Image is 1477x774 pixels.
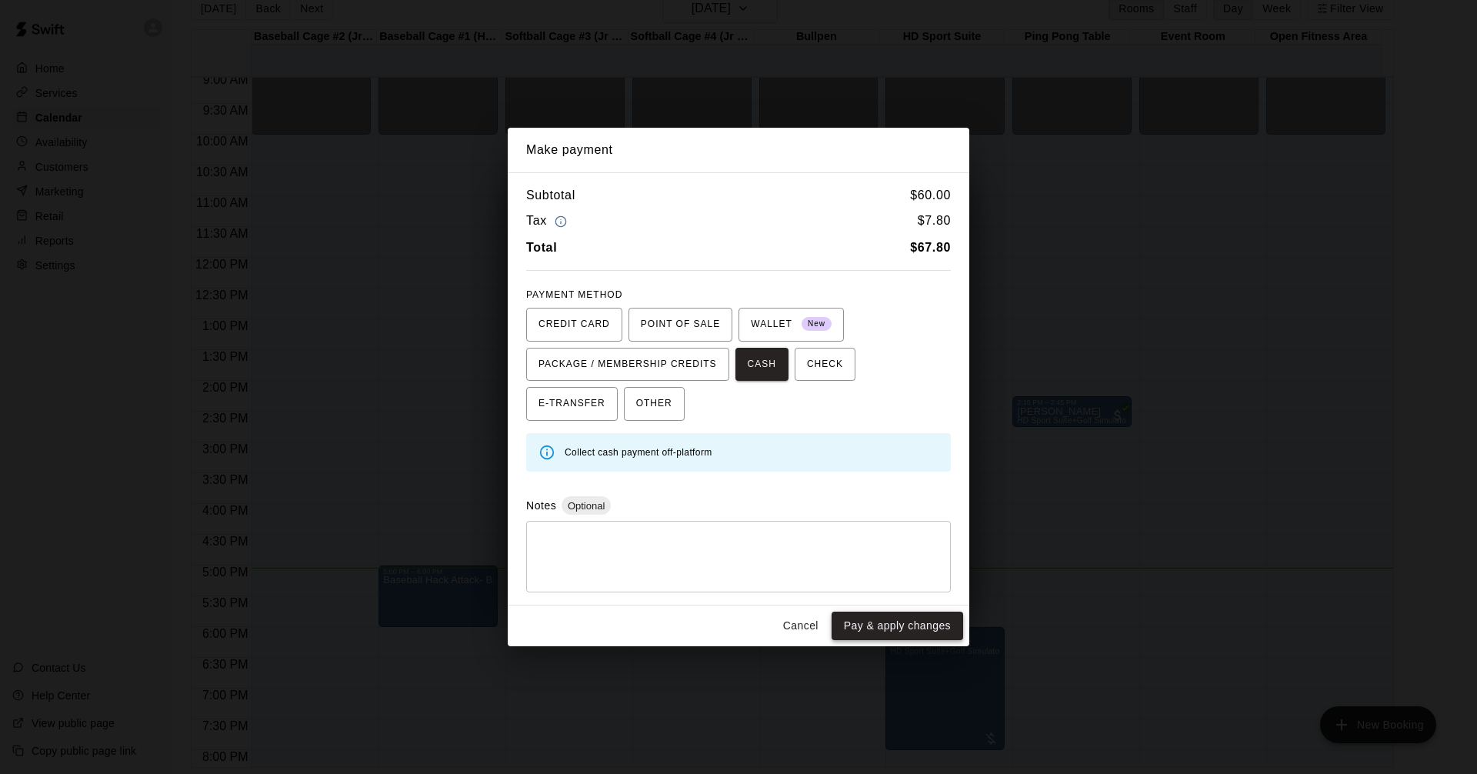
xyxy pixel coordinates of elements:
h2: Make payment [508,128,969,172]
button: CREDIT CARD [526,308,622,342]
span: CREDIT CARD [538,312,610,337]
span: PAYMENT METHOD [526,289,622,300]
h6: Subtotal [526,185,575,205]
span: PACKAGE / MEMBERSHIP CREDITS [538,352,717,377]
span: New [802,314,832,335]
button: CASH [735,348,789,382]
span: Collect cash payment off-platform [565,447,712,458]
button: PACKAGE / MEMBERSHIP CREDITS [526,348,729,382]
label: Notes [526,499,556,512]
button: Cancel [776,612,825,640]
button: OTHER [624,387,685,421]
span: OTHER [636,392,672,416]
span: Optional [562,500,611,512]
span: E-TRANSFER [538,392,605,416]
h6: Tax [526,211,571,232]
span: POINT OF SALE [641,312,720,337]
button: CHECK [795,348,855,382]
span: WALLET [751,312,832,337]
button: E-TRANSFER [526,387,618,421]
b: Total [526,241,557,254]
button: Pay & apply changes [832,612,963,640]
h6: $ 60.00 [910,185,951,205]
b: $ 67.80 [910,241,951,254]
button: WALLET New [738,308,844,342]
span: CASH [748,352,776,377]
button: POINT OF SALE [628,308,732,342]
span: CHECK [807,352,843,377]
h6: $ 7.80 [918,211,951,232]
